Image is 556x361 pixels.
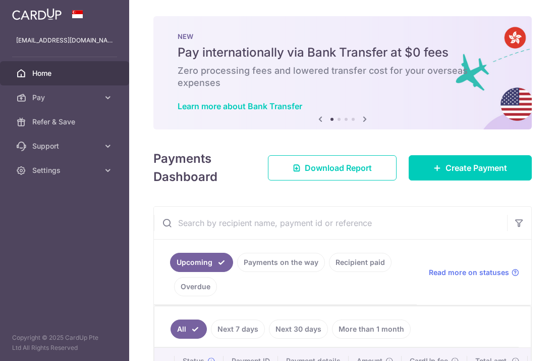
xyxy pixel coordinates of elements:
p: [EMAIL_ADDRESS][DOMAIN_NAME] [16,35,113,46]
a: Next 7 days [211,320,265,339]
span: Support [32,141,99,151]
a: Download Report [268,155,397,180]
a: Overdue [174,277,217,296]
a: Read more on statuses [429,267,519,278]
input: Search by recipient name, payment id or reference [154,207,507,239]
a: Recipient paid [329,253,392,272]
span: Refer & Save [32,117,99,127]
span: Pay [32,93,99,103]
h5: Pay internationally via Bank Transfer at $0 fees [178,44,508,61]
a: Payments on the way [237,253,325,272]
iframe: Opens a widget where you can find more information [491,331,546,356]
img: Bank transfer banner [153,16,532,129]
span: Download Report [305,162,372,174]
span: Create Payment [446,162,507,174]
a: More than 1 month [332,320,411,339]
a: Learn more about Bank Transfer [178,101,302,111]
a: Upcoming [170,253,233,272]
h6: Zero processing fees and lowered transfer cost for your overseas expenses [178,65,508,89]
a: Next 30 days [269,320,328,339]
span: Home [32,68,99,78]
h4: Payments Dashboard [153,150,250,186]
a: Create Payment [409,155,532,180]
span: Read more on statuses [429,267,509,278]
img: CardUp [12,8,62,20]
span: Settings [32,165,99,175]
p: NEW [178,32,508,40]
a: All [171,320,207,339]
